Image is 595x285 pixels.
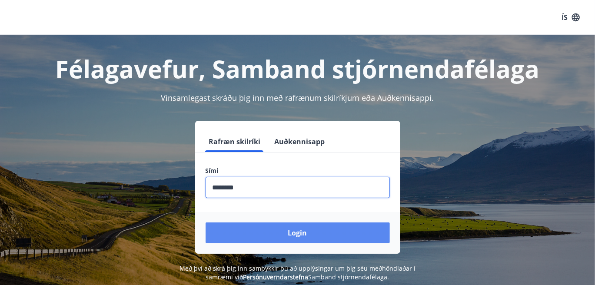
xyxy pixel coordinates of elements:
a: Persónuverndarstefna [243,273,309,281]
label: Sími [206,166,390,175]
span: Með því að skrá þig inn samþykkir þú að upplýsingar um þig séu meðhöndlaðar í samræmi við Samband... [179,264,416,281]
span: Vinsamlegast skráðu þig inn með rafrænum skilríkjum eða Auðkennisappi. [161,93,434,103]
h1: Félagavefur, Samband stjórnendafélaga [10,52,585,85]
button: ÍS [557,10,585,25]
button: Auðkennisapp [271,131,329,152]
button: Rafræn skilríki [206,131,264,152]
button: Login [206,222,390,243]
